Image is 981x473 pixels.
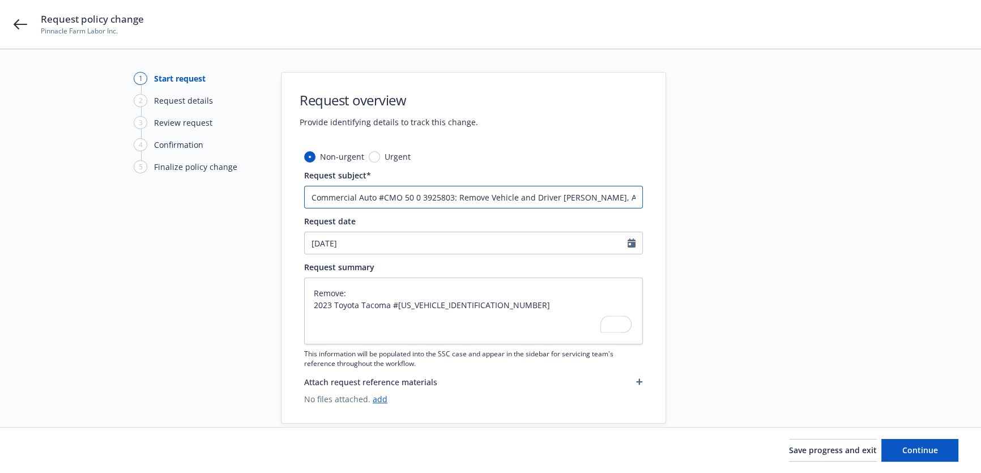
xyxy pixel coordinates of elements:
span: Request subject* [304,170,371,181]
div: 3 [134,116,147,129]
span: Continue [902,445,938,455]
span: Non-urgent [320,151,364,163]
button: Save progress and exit [789,439,877,462]
a: add [373,394,387,404]
textarea: To enrich screen reader interactions, please activate Accessibility in Grammarly extension settings [304,278,643,344]
button: Continue [881,439,958,462]
div: Confirmation [154,139,203,151]
div: Start request [154,73,206,84]
span: Request summary [304,262,374,272]
span: Pinnacle Farm Labor Inc. [41,26,144,36]
div: Request details [154,95,213,106]
div: 4 [134,138,147,151]
div: 2 [134,94,147,107]
span: Provide identifying details to track this change. [300,116,478,128]
span: Request policy change [41,12,144,26]
span: Attach request reference materials [304,376,437,388]
svg: Calendar [628,238,635,248]
input: Urgent [369,151,380,163]
span: Urgent [385,151,411,163]
input: Non-urgent [304,151,315,163]
div: 5 [134,160,147,173]
h1: Request overview [300,91,478,109]
span: No files attached. [304,393,643,405]
div: 1 [134,72,147,85]
span: Request date [304,216,356,227]
div: Review request [154,117,212,129]
input: The subject will appear in the summary list view for quick reference. [304,186,643,208]
span: Save progress and exit [789,445,877,455]
span: This information will be populated into the SSC case and appear in the sidebar for servicing team... [304,349,643,368]
div: Finalize policy change [154,161,237,173]
input: MM/DD/YYYY [305,232,628,254]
